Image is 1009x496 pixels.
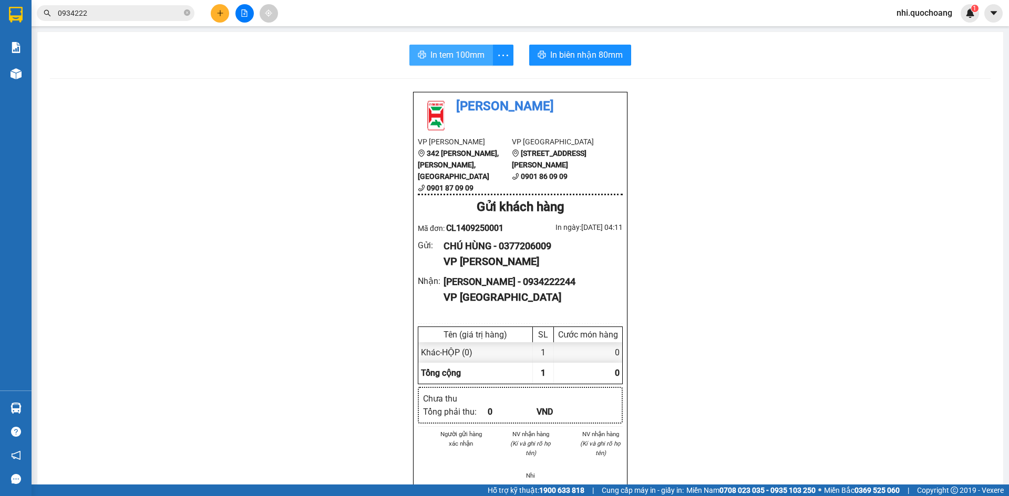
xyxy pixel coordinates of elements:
[260,4,278,23] button: aim
[492,45,513,66] button: more
[493,49,513,62] span: more
[9,7,23,23] img: logo-vxr
[418,97,455,133] img: logo.jpg
[509,429,553,439] li: NV nhận hàng
[971,5,979,12] sup: 1
[421,368,461,378] span: Tổng cộng
[615,368,620,378] span: 0
[11,427,21,437] span: question-circle
[423,392,488,405] div: Chưa thu
[235,4,254,23] button: file-add
[265,9,272,17] span: aim
[824,484,900,496] span: Miền Bắc
[529,45,631,66] button: printerIn biên nhận 80mm
[951,487,958,494] span: copyright
[444,239,614,254] div: CHÚ HÙNG - 0377206009
[908,484,909,496] span: |
[550,48,623,61] span: In biên nhận 80mm
[446,223,503,233] span: CL1409250001
[557,330,620,340] div: Cước món hàng
[11,68,22,79] img: warehouse-icon
[686,484,816,496] span: Miền Nam
[421,347,472,357] span: Khác - HỘP (0)
[444,254,614,270] div: VP [PERSON_NAME]
[989,8,998,18] span: caret-down
[11,474,21,484] span: message
[512,150,519,157] span: environment
[888,6,961,19] span: nhi.quochoang
[537,405,585,418] div: VND
[418,149,499,181] b: 342 [PERSON_NAME], [PERSON_NAME], [GEOGRAPHIC_DATA]
[541,368,545,378] span: 1
[510,440,551,457] i: (Kí và ghi rõ họ tên)
[512,173,519,180] span: phone
[520,221,623,233] div: In ngày: [DATE] 04:11
[211,4,229,23] button: plus
[578,429,623,439] li: NV nhận hàng
[217,9,224,17] span: plus
[539,486,584,494] strong: 1900 633 818
[580,440,621,457] i: (Kí và ghi rõ họ tên)
[418,136,512,147] li: VP [PERSON_NAME]
[533,342,554,363] div: 1
[521,172,568,181] b: 0901 86 09 09
[11,403,22,414] img: warehouse-icon
[418,50,426,60] span: printer
[58,7,182,19] input: Tìm tên, số ĐT hoặc mã đơn
[965,8,975,18] img: icon-new-feature
[409,45,493,66] button: printerIn tem 100mm
[418,197,623,217] div: Gửi khách hàng
[418,239,444,252] div: Gửi :
[11,450,21,460] span: notification
[418,275,444,288] div: Nhận :
[984,4,1003,23] button: caret-down
[592,484,594,496] span: |
[241,9,248,17] span: file-add
[418,221,520,235] div: Mã đơn:
[488,405,537,418] div: 0
[418,97,623,117] li: [PERSON_NAME]
[538,50,546,60] span: printer
[719,486,816,494] strong: 0708 023 035 - 0935 103 250
[11,42,22,53] img: solution-icon
[554,342,622,363] div: 0
[536,330,551,340] div: SL
[184,9,190,16] span: close-circle
[512,149,586,169] b: [STREET_ADDRESS][PERSON_NAME]
[430,48,485,61] span: In tem 100mm
[439,429,483,448] li: Người gửi hàng xác nhận
[44,9,51,17] span: search
[818,488,821,492] span: ⚪️
[488,484,584,496] span: Hỗ trợ kỹ thuật:
[418,184,425,192] span: phone
[973,5,976,12] span: 1
[423,405,488,418] div: Tổng phải thu :
[427,184,473,192] b: 0901 87 09 09
[418,150,425,157] span: environment
[512,136,606,147] li: VP [GEOGRAPHIC_DATA]
[854,486,900,494] strong: 0369 525 060
[509,471,553,480] li: Nhi
[444,289,614,305] div: VP [GEOGRAPHIC_DATA]
[184,8,190,18] span: close-circle
[602,484,684,496] span: Cung cấp máy in - giấy in:
[444,275,614,289] div: [PERSON_NAME] - 0934222244
[421,330,530,340] div: Tên (giá trị hàng)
